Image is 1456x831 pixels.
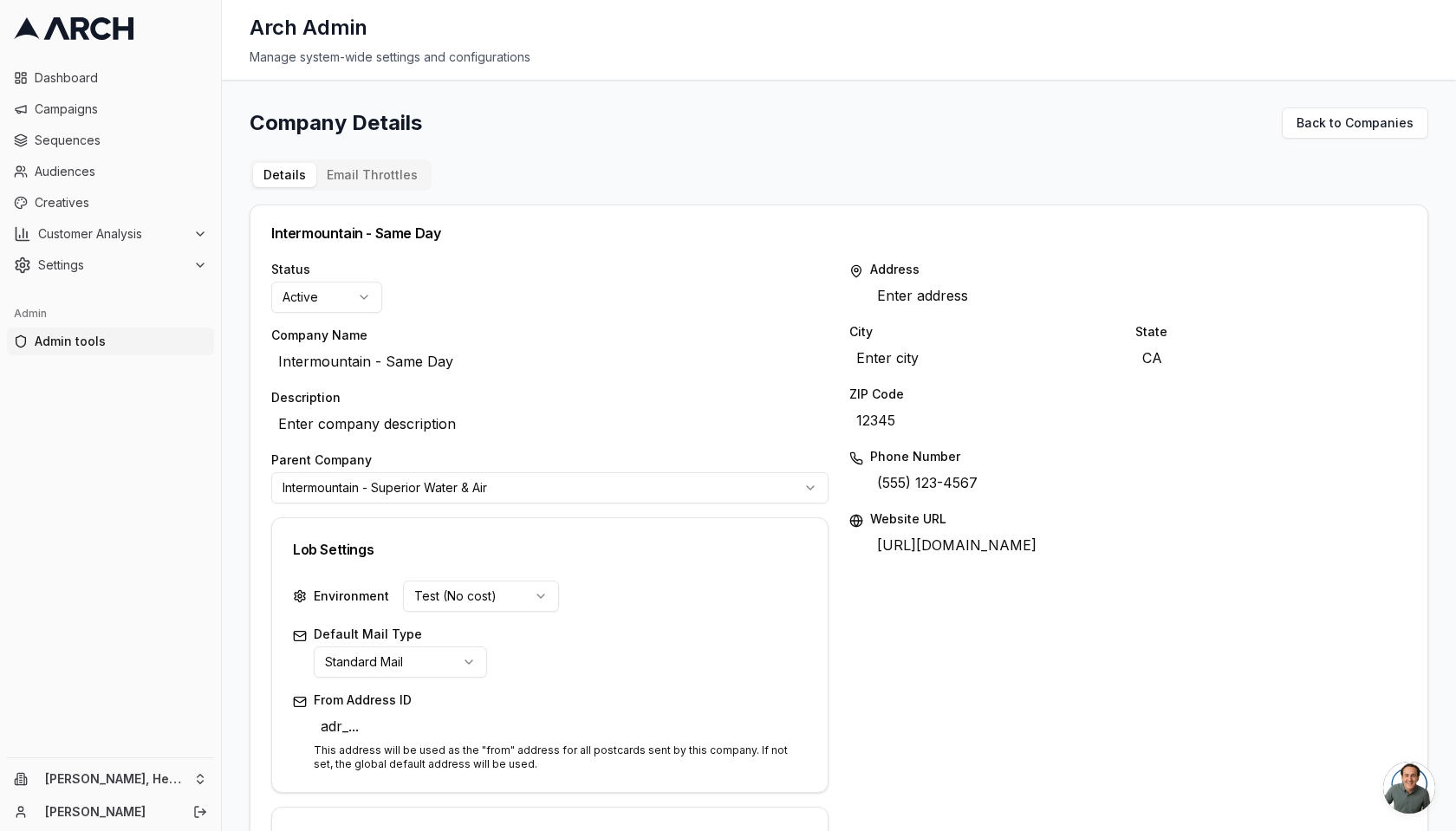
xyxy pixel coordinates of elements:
[188,800,212,824] button: Log out
[7,95,214,123] a: Campaigns
[870,510,1407,528] label: Website URL
[271,261,829,278] label: Status
[870,282,975,309] span: Enter address
[35,194,207,211] span: Creatives
[1282,107,1428,139] a: Back to Companies
[870,261,1407,278] label: Address
[38,225,186,243] span: Customer Analysis
[870,469,985,497] span: (555) 123-4567
[38,256,186,274] span: Settings
[271,410,463,438] span: Enter company description
[1383,762,1435,814] div: Open chat
[7,127,214,154] a: Sequences
[849,344,926,372] span: Enter city
[1135,323,1407,341] label: State
[314,712,366,740] span: adr_...
[870,531,1043,559] span: [URL][DOMAIN_NAME]
[250,109,422,137] h1: Company Details
[7,220,214,248] button: Customer Analysis
[45,771,186,787] span: [PERSON_NAME], Heating, Cooling and Drains
[849,323,1121,341] label: City
[271,327,829,344] label: Company Name
[35,132,207,149] span: Sequences
[314,743,807,771] p: This address will be used as the "from" address for all postcards sent by this company. If not se...
[1135,344,1169,372] span: CA
[35,163,207,180] span: Audiences
[7,64,214,92] a: Dashboard
[271,347,460,375] span: Intermountain - Same Day
[314,691,807,709] label: From Address ID
[250,14,367,42] h1: Arch Admin
[870,448,1407,465] label: Phone Number
[7,158,214,185] a: Audiences
[316,163,428,187] button: Email Throttles
[849,386,1407,403] label: ZIP Code
[7,765,214,793] button: [PERSON_NAME], Heating, Cooling and Drains
[271,389,829,406] label: Description
[35,333,207,350] span: Admin tools
[7,300,214,328] div: Admin
[35,69,207,87] span: Dashboard
[7,251,214,279] button: Settings
[253,163,316,187] button: Details
[35,101,207,118] span: Campaigns
[7,189,214,217] a: Creatives
[250,49,1428,66] div: Manage system-wide settings and configurations
[271,451,829,469] label: Parent Company
[293,539,807,560] div: Lob Settings
[849,406,902,434] span: 12345
[271,226,1407,240] div: Intermountain - Same Day
[7,328,214,355] a: Admin tools
[314,626,807,643] label: Default Mail Type
[45,803,174,821] a: [PERSON_NAME]
[314,588,389,605] label: Environment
